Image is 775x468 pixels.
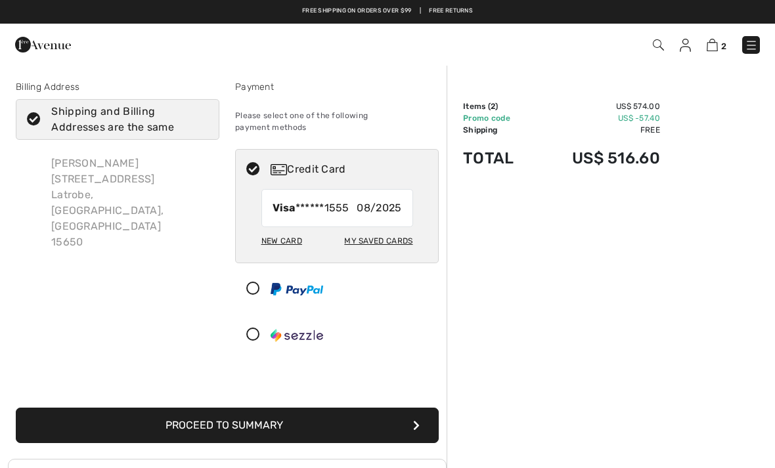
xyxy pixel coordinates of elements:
[41,145,219,261] div: [PERSON_NAME] [STREET_ADDRESS] Latrobe, [GEOGRAPHIC_DATA], [GEOGRAPHIC_DATA] 15650
[302,7,412,16] a: Free shipping on orders over $99
[707,39,718,51] img: Shopping Bag
[491,102,495,111] span: 2
[271,161,430,177] div: Credit Card
[271,329,323,342] img: Sezzle
[535,136,660,181] td: US$ 516.60
[463,136,535,181] td: Total
[463,124,535,136] td: Shipping
[463,100,535,112] td: Items ( )
[535,112,660,124] td: US$ -57.40
[535,100,660,112] td: US$ 574.00
[429,7,473,16] a: Free Returns
[235,99,439,144] div: Please select one of the following payment methods
[463,112,535,124] td: Promo code
[707,37,726,53] a: 2
[16,408,439,443] button: Proceed to Summary
[535,124,660,136] td: Free
[680,39,691,52] img: My Info
[653,39,664,51] img: Search
[273,202,296,214] strong: Visa
[745,39,758,52] img: Menu
[51,104,200,135] div: Shipping and Billing Addresses are the same
[16,80,219,94] div: Billing Address
[271,164,287,175] img: Credit Card
[261,230,302,252] div: New Card
[420,7,421,16] span: |
[15,37,71,50] a: 1ère Avenue
[721,41,726,51] span: 2
[271,283,323,295] img: PayPal
[357,200,401,216] span: 08/2025
[15,32,71,58] img: 1ère Avenue
[235,80,439,94] div: Payment
[344,230,412,252] div: My Saved Cards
